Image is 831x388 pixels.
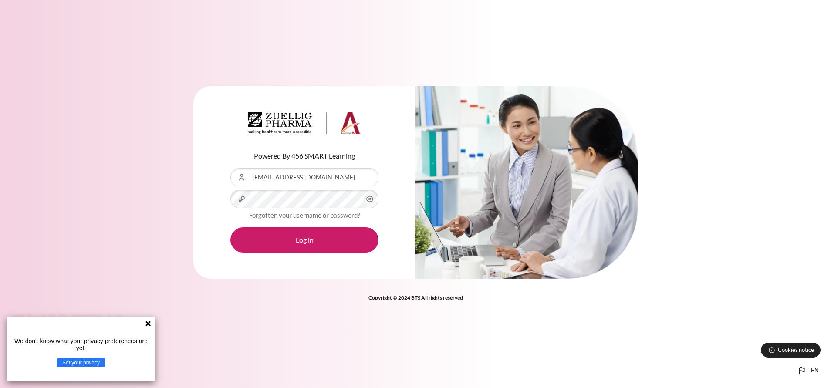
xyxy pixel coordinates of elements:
[761,343,821,358] button: Cookies notice
[230,227,378,253] button: Log in
[10,337,152,351] p: We don't know what your privacy preferences are yet.
[249,211,360,219] a: Forgotten your username or password?
[248,112,361,134] img: Architeck
[248,112,361,138] a: Architeck
[811,366,819,375] span: en
[57,358,105,367] button: Set your privacy
[794,362,822,379] button: Languages
[368,294,463,301] strong: Copyright © 2024 BTS All rights reserved
[778,346,814,354] span: Cookies notice
[230,151,378,161] p: Powered By 456 SMART Learning
[230,168,378,186] input: Username or Email Address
